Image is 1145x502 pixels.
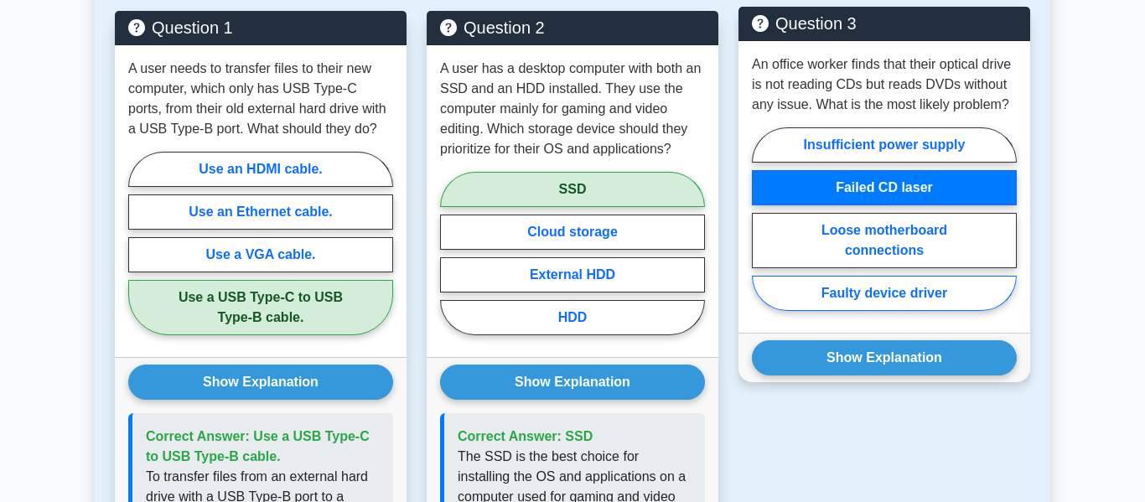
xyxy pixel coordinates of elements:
button: Show Explanation [128,365,393,400]
label: SSD [440,172,705,207]
label: Use a VGA cable. [128,237,393,272]
button: Show Explanation [440,365,705,400]
label: Insufficient power supply [752,127,1017,163]
button: Show Explanation [752,340,1017,375]
label: Faulty device driver [752,276,1017,311]
label: Use an HDMI cable. [128,152,393,187]
label: External HDD [440,257,705,292]
label: Use an Ethernet cable. [128,194,393,230]
label: Use a USB Type-C to USB Type-B cable. [128,280,393,335]
label: Cloud storage [440,215,705,250]
h5: Question 3 [752,13,1017,34]
span: Correct Answer: Use a USB Type-C to USB Type-B cable. [146,429,370,463]
label: Loose motherboard connections [752,213,1017,268]
label: HDD [440,300,705,335]
span: Correct Answer: SSD [458,429,593,443]
p: An office worker finds that their optical drive is not reading CDs but reads DVDs without any iss... [752,54,1017,115]
h5: Question 1 [128,18,393,38]
p: A user needs to transfer files to their new computer, which only has USB Type-C ports, from their... [128,59,393,139]
label: Failed CD laser [752,170,1017,205]
p: A user has a desktop computer with both an SSD and an HDD installed. They use the computer mainly... [440,59,705,159]
h5: Question 2 [440,18,705,38]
